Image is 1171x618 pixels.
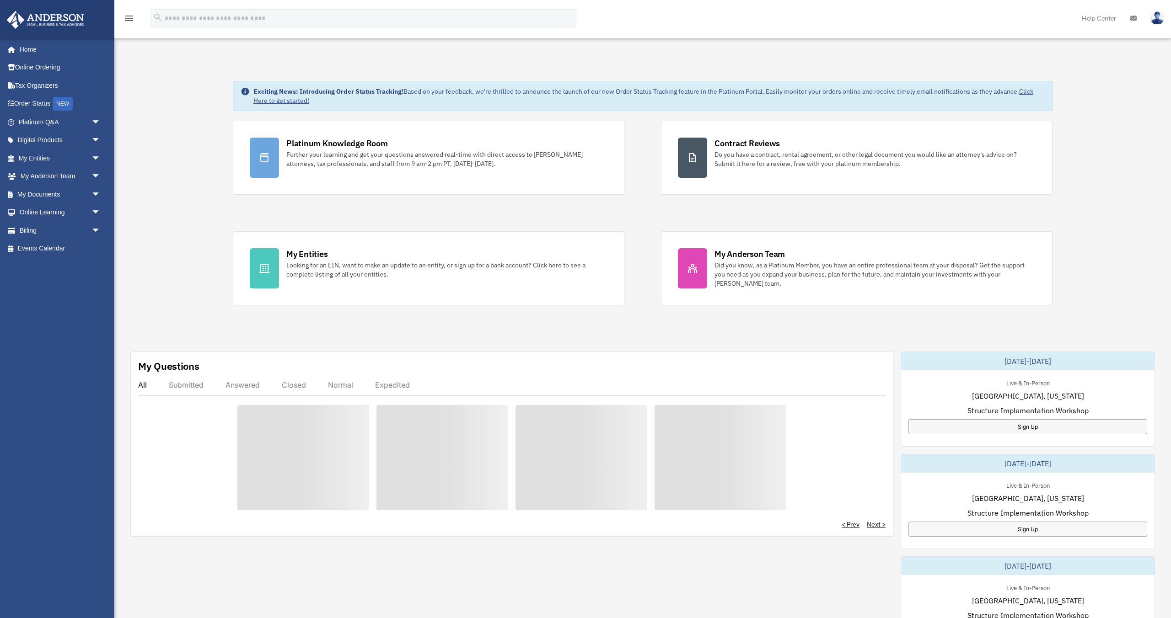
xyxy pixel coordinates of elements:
span: arrow_drop_down [91,131,110,150]
span: arrow_drop_down [91,113,110,132]
a: Billingarrow_drop_down [6,221,114,240]
a: Online Ordering [6,59,114,77]
div: Did you know, as a Platinum Member, you have an entire professional team at your disposal? Get th... [714,261,1036,288]
a: Order StatusNEW [6,95,114,113]
div: Do you have a contract, rental agreement, or other legal document you would like an attorney's ad... [714,150,1036,168]
div: My Questions [138,359,199,373]
div: Live & In-Person [999,480,1057,490]
a: Contract Reviews Do you have a contract, rental agreement, or other legal document you would like... [661,121,1053,195]
div: Contract Reviews [714,138,780,149]
div: Live & In-Person [999,378,1057,387]
a: Next > [867,520,886,529]
span: arrow_drop_down [91,203,110,222]
a: Sign Up [908,419,1147,434]
a: My Anderson Team Did you know, as a Platinum Member, you have an entire professional team at your... [661,231,1053,305]
a: My Anderson Teamarrow_drop_down [6,167,114,186]
div: Submitted [169,380,204,389]
a: Events Calendar [6,240,114,258]
a: < Prev [842,520,859,529]
a: Digital Productsarrow_drop_down [6,131,114,149]
a: Click Here to get started! [253,87,1033,105]
a: Sign Up [908,522,1147,537]
a: Home [6,40,110,59]
span: Structure Implementation Workshop [967,507,1089,518]
span: arrow_drop_down [91,221,110,240]
a: Online Learningarrow_drop_down [6,203,114,222]
span: arrow_drop_down [91,149,110,168]
div: NEW [53,97,73,111]
span: [GEOGRAPHIC_DATA], [US_STATE] [972,390,1084,401]
span: [GEOGRAPHIC_DATA], [US_STATE] [972,493,1084,504]
strong: Exciting News: Introducing Order Status Tracking! [253,87,403,96]
div: My Entities [286,248,328,260]
div: Platinum Knowledge Room [286,138,388,149]
div: Based on your feedback, we're thrilled to announce the launch of our new Order Status Tracking fe... [253,87,1045,105]
div: Further your learning and get your questions answered real-time with direct access to [PERSON_NAM... [286,150,607,168]
a: My Documentsarrow_drop_down [6,185,114,203]
a: My Entitiesarrow_drop_down [6,149,114,167]
i: search [153,12,163,22]
div: All [138,380,147,389]
div: Answered [226,380,260,389]
div: [DATE]-[DATE] [901,352,1155,370]
span: arrow_drop_down [91,167,110,186]
a: Platinum Q&Aarrow_drop_down [6,113,114,131]
div: [DATE]-[DATE] [901,557,1155,575]
a: My Entities Looking for an EIN, want to make an update to an entity, or sign up for a bank accoun... [233,231,624,305]
img: Anderson Advisors Platinum Portal [4,11,87,29]
div: Expedited [375,380,410,389]
div: Looking for an EIN, want to make an update to an entity, or sign up for a bank account? Click her... [286,261,607,279]
div: Live & In-Person [999,582,1057,592]
a: Platinum Knowledge Room Further your learning and get your questions answered real-time with dire... [233,121,624,195]
i: menu [124,13,134,24]
a: Tax Organizers [6,76,114,95]
span: Structure Implementation Workshop [967,405,1089,416]
div: My Anderson Team [714,248,785,260]
img: User Pic [1150,11,1164,25]
div: [DATE]-[DATE] [901,454,1155,473]
span: [GEOGRAPHIC_DATA], [US_STATE] [972,595,1084,606]
span: arrow_drop_down [91,185,110,204]
a: menu [124,16,134,24]
div: Normal [328,380,353,389]
div: Closed [282,380,306,389]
